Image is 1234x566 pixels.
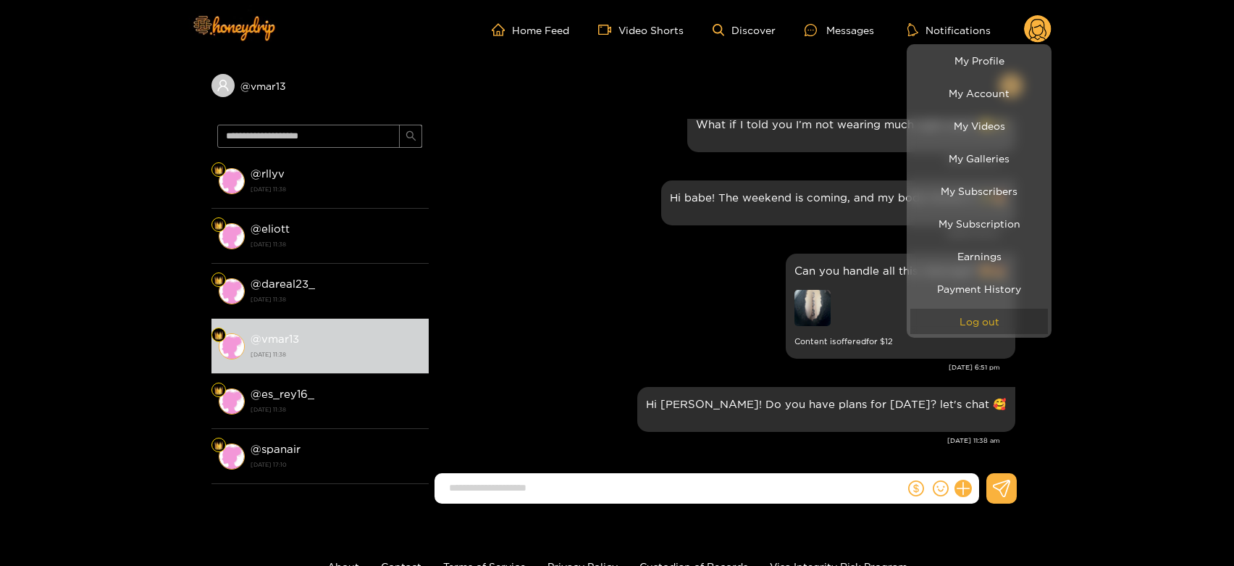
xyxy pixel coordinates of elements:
[910,146,1048,171] a: My Galleries
[910,178,1048,204] a: My Subscribers
[910,309,1048,334] button: Log out
[910,113,1048,138] a: My Videos
[910,244,1048,269] a: Earnings
[910,48,1048,73] a: My Profile
[910,276,1048,301] a: Payment History
[910,211,1048,236] a: My Subscription
[910,80,1048,106] a: My Account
